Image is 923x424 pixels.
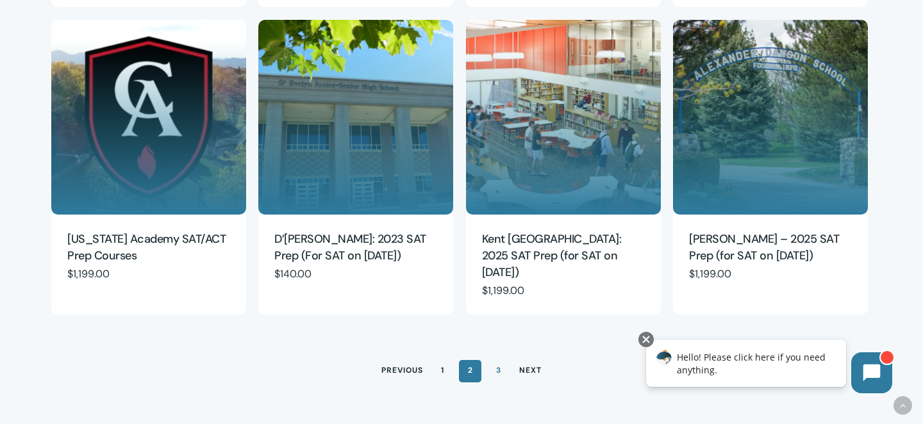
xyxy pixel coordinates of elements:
[274,231,437,265] a: D’[PERSON_NAME]: 2023 SAT Prep (For SAT on [DATE])
[466,20,661,215] img: Kent Denver
[689,231,852,265] a: [PERSON_NAME] – 2025 SAT Prep (for SAT on [DATE])
[67,267,73,281] span: $
[258,20,453,215] a: D'Evelyn: 2023 SAT Prep (For SAT on Apr. 12)
[274,267,312,281] bdi: 140.00
[673,20,868,215] a: Dawson - 2025 SAT Prep (for SAT on March 8)
[673,20,868,215] img: Dawson School
[51,20,246,215] a: Colorado Academy SAT/ACT Prep Courses
[274,267,280,281] span: $
[459,360,481,382] span: Page 2
[689,267,731,281] bdi: 1,199.00
[633,329,905,406] iframe: Chatbot
[689,267,695,281] span: $
[482,284,488,297] span: $
[51,359,872,400] nav: Product Pagination
[466,20,661,215] a: Kent Denver: 2025 SAT Prep (for SAT on March 8)
[51,20,246,215] img: Colorado Academy
[67,231,230,265] a: [US_STATE] Academy SAT/ACT Prep Courses
[488,360,510,380] a: Page 3
[482,231,645,282] a: Kent [GEOGRAPHIC_DATA]: 2025 SAT Prep (for SAT on [DATE])
[258,20,453,215] img: DEvelyn 1
[511,360,550,380] a: Next
[433,360,453,380] a: Page 1
[373,360,431,380] a: Previous
[482,284,524,297] bdi: 1,199.00
[67,267,110,281] bdi: 1,199.00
